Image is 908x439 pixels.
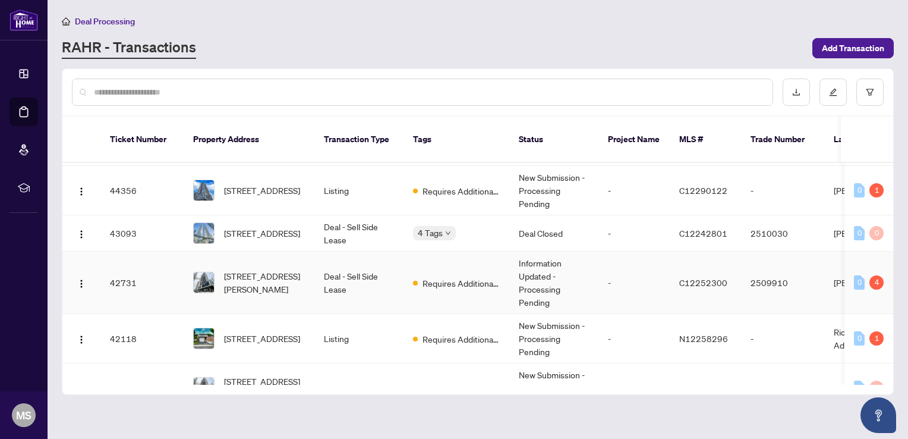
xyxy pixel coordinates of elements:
[224,375,305,401] span: [STREET_ADDRESS][PERSON_NAME]
[812,38,894,58] button: Add Transaction
[598,363,670,413] td: -
[314,363,403,413] td: Listing - Lease
[741,166,824,215] td: -
[423,184,500,197] span: Requires Additional Docs
[100,117,184,163] th: Ticket Number
[72,181,91,200] button: Logo
[741,117,824,163] th: Trade Number
[100,252,184,314] td: 42731
[194,328,214,349] img: thumbnail-img
[75,16,135,27] span: Deal Processing
[679,382,727,393] span: C12252300
[860,397,896,433] button: Open asap
[741,215,824,252] td: 2510030
[869,183,884,197] div: 1
[314,166,403,215] td: Listing
[224,269,305,296] span: [STREET_ADDRESS][PERSON_NAME]
[509,117,598,163] th: Status
[194,378,214,398] img: thumbnail-img
[509,314,598,363] td: New Submission - Processing Pending
[100,363,184,413] td: 41620
[509,252,598,314] td: Information Updated - Processing Pending
[314,314,403,363] td: Listing
[100,166,184,215] td: 44356
[679,333,728,344] span: N12258296
[224,227,300,240] span: [STREET_ADDRESS]
[792,88,800,96] span: download
[829,88,837,96] span: edit
[314,117,403,163] th: Transaction Type
[72,273,91,292] button: Logo
[423,277,500,290] span: Requires Additional Docs
[741,314,824,363] td: -
[598,252,670,314] td: -
[62,17,70,26] span: home
[679,228,727,239] span: C12242801
[679,277,727,288] span: C12252300
[100,314,184,363] td: 42118
[854,183,865,197] div: 0
[598,117,670,163] th: Project Name
[869,226,884,240] div: 0
[598,215,670,252] td: -
[869,275,884,290] div: 4
[184,117,314,163] th: Property Address
[403,117,509,163] th: Tags
[819,79,847,106] button: edit
[854,381,865,395] div: 0
[10,9,38,31] img: logo
[741,252,824,314] td: 2509910
[598,314,670,363] td: -
[822,39,884,58] span: Add Transaction
[445,230,451,236] span: down
[856,79,884,106] button: filter
[16,407,31,424] span: MS
[77,230,86,239] img: Logo
[783,79,810,106] button: download
[194,223,214,243] img: thumbnail-img
[314,215,403,252] td: Deal - Sell Side Lease
[100,215,184,252] td: 43093
[866,88,874,96] span: filter
[598,166,670,215] td: -
[224,184,300,197] span: [STREET_ADDRESS]
[509,166,598,215] td: New Submission - Processing Pending
[869,381,884,395] div: 0
[509,215,598,252] td: Deal Closed
[423,333,500,346] span: Requires Additional Docs
[77,384,86,394] img: Logo
[72,224,91,243] button: Logo
[741,363,824,413] td: 2509910
[72,329,91,348] button: Logo
[72,378,91,397] button: Logo
[77,187,86,196] img: Logo
[224,332,300,345] span: [STREET_ADDRESS]
[77,279,86,289] img: Logo
[854,331,865,346] div: 0
[62,37,196,59] a: RAHR - Transactions
[418,226,443,240] span: 4 Tags
[670,117,741,163] th: MLS #
[77,335,86,344] img: Logo
[869,331,884,346] div: 1
[423,382,459,395] span: Approved
[314,252,403,314] td: Deal - Sell Side Lease
[854,275,865,290] div: 0
[194,180,214,200] img: thumbnail-img
[194,272,214,293] img: thumbnail-img
[854,226,865,240] div: 0
[509,363,598,413] td: New Submission - Processing Pending
[679,185,727,196] span: C12290122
